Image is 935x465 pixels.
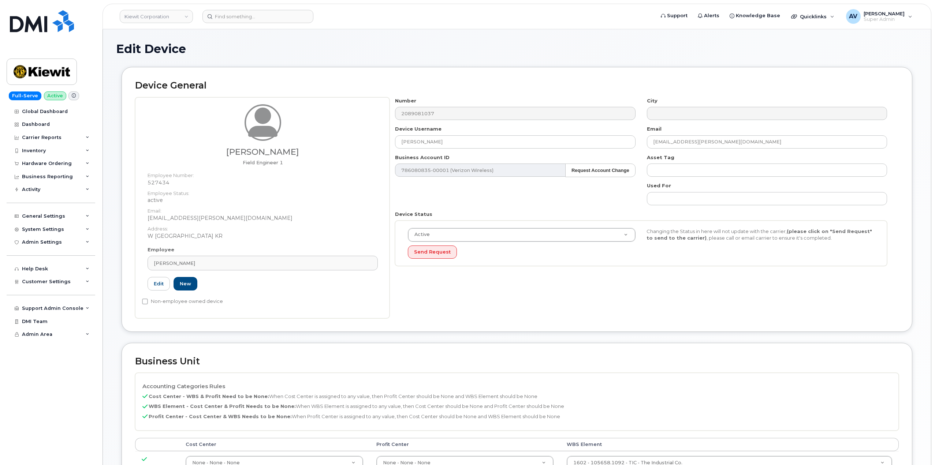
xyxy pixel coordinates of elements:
[148,147,378,157] h3: [PERSON_NAME]
[154,260,195,267] span: [PERSON_NAME]
[148,186,378,197] dt: Employee Status:
[149,403,296,409] b: WBS Element - Cost Center & Profit Needs to be None:
[142,383,891,390] h4: Accounting Categories Rules
[243,160,283,165] span: Job title
[647,97,658,104] label: City
[641,228,880,241] div: Changing the Status in here will not update with the carrier, , please call or email carrier to e...
[116,42,918,55] h1: Edit Device
[148,222,378,232] dt: Address:
[647,154,674,161] label: Asset Tag
[571,168,629,173] strong: Request Account Change
[135,80,899,91] h2: Device General
[142,393,891,400] p: When Cost Center is assigned to any value, then Profit Center should be None and WBS Element shou...
[148,246,174,253] label: Employee
[408,245,457,259] button: Send Request
[148,204,378,214] dt: Email:
[148,232,378,240] dd: W [GEOGRAPHIC_DATA] KR
[148,179,378,186] dd: 527434
[370,438,560,451] th: Profit Center
[395,97,416,104] label: Number
[565,164,636,177] button: Request Account Change
[148,277,170,290] a: Edit
[148,256,378,270] a: [PERSON_NAME]
[647,125,662,132] label: Email
[142,299,148,304] input: Non-employee owned device
[647,182,671,189] label: Used For
[149,393,269,399] b: Cost Center - WBS & Profit Need to be None:
[395,211,432,218] label: Device Status
[174,277,197,290] a: New
[149,413,292,419] b: Profit Center - Cost Center & WBS Needs to be None:
[148,214,378,222] dd: [EMAIL_ADDRESS][PERSON_NAME][DOMAIN_NAME]
[142,297,223,306] label: Non-employee owned device
[560,438,899,451] th: WBS Element
[395,154,450,161] label: Business Account ID
[142,413,891,420] p: When Profit Center is assigned to any value, then Cost Center should be None and WBS Element shou...
[408,228,635,241] a: Active
[148,168,378,179] dt: Employee Number:
[148,196,378,204] dd: active
[135,356,899,367] h2: Business Unit
[410,231,430,238] span: Active
[395,125,442,132] label: Device Username
[179,438,369,451] th: Cost Center
[142,403,891,410] p: When WBS Element is assigned to any value, then Cost Center should be None and Profit Center shou...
